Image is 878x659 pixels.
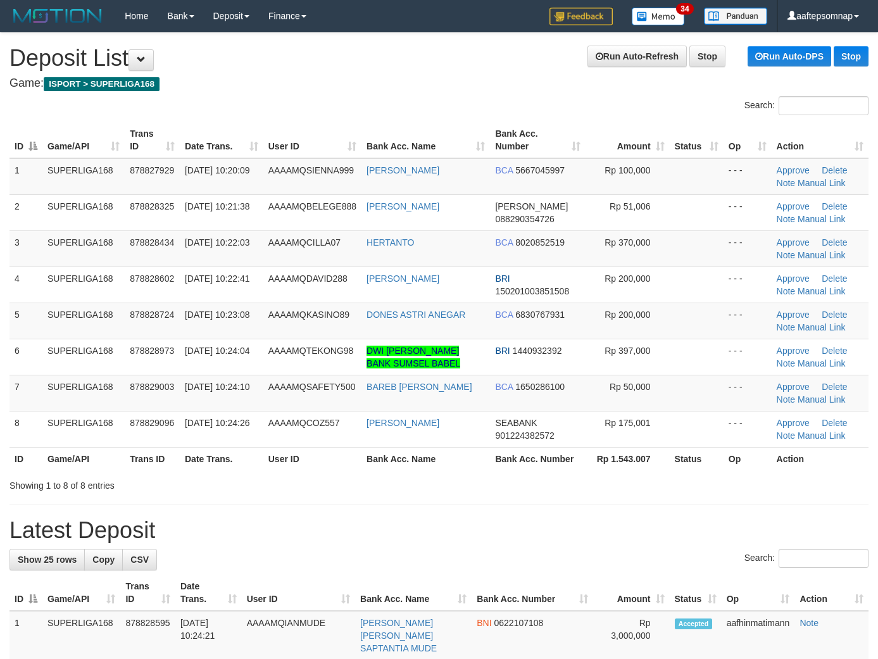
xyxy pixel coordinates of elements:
a: [PERSON_NAME] [367,273,439,284]
span: Copy 901224382572 to clipboard [495,430,554,441]
a: Run Auto-Refresh [587,46,687,67]
th: Action: activate to sort column ascending [772,122,869,158]
span: [PERSON_NAME] [495,201,568,211]
span: Rp 175,001 [605,418,650,428]
th: Action [772,447,869,470]
span: [DATE] 10:22:41 [185,273,249,284]
th: Date Trans.: activate to sort column ascending [180,122,263,158]
a: Manual Link [798,250,846,260]
th: Bank Acc. Name [361,447,490,470]
a: Note [777,286,796,296]
td: - - - [724,267,772,303]
img: MOTION_logo.png [9,6,106,25]
th: Date Trans. [180,447,263,470]
input: Search: [779,96,869,115]
label: Search: [744,96,869,115]
td: - - - [724,194,772,230]
th: Date Trans.: activate to sort column ascending [175,575,242,611]
a: Delete [822,201,847,211]
td: SUPERLIGA168 [42,375,125,411]
span: BNI [477,618,491,628]
a: Stop [689,46,725,67]
span: Rp 370,000 [605,237,650,248]
a: Manual Link [798,322,846,332]
td: SUPERLIGA168 [42,411,125,447]
span: AAAAMQTEKONG98 [268,346,354,356]
span: Copy 5667045997 to clipboard [515,165,565,175]
span: Rp 397,000 [605,346,650,356]
a: Approve [777,382,810,392]
th: Rp 1.543.007 [586,447,669,470]
a: Delete [822,237,847,248]
td: 1 [9,158,42,195]
a: Delete [822,273,847,284]
td: - - - [724,375,772,411]
th: Op [724,447,772,470]
a: Approve [777,201,810,211]
span: Copy 6830767931 to clipboard [515,310,565,320]
a: Approve [777,237,810,248]
span: 878828724 [130,310,174,320]
span: Copy 8020852519 to clipboard [515,237,565,248]
a: Copy [84,549,123,570]
a: Approve [777,418,810,428]
span: Rp 100,000 [605,165,650,175]
a: Show 25 rows [9,549,85,570]
a: Manual Link [798,214,846,224]
span: Copy 1650286100 to clipboard [515,382,565,392]
th: Op: activate to sort column ascending [724,122,772,158]
span: 878828973 [130,346,174,356]
h1: Deposit List [9,46,869,71]
span: AAAAMQCOZ557 [268,418,340,428]
a: Delete [822,165,847,175]
a: Manual Link [798,358,846,368]
td: 2 [9,194,42,230]
a: Approve [777,165,810,175]
span: [DATE] 10:24:04 [185,346,249,356]
a: Note [777,178,796,188]
a: DWI [PERSON_NAME] BANK SUMSEL BABEL [367,346,460,368]
a: Note [777,214,796,224]
td: - - - [724,158,772,195]
a: Manual Link [798,286,846,296]
a: Manual Link [798,430,846,441]
span: 878827929 [130,165,174,175]
th: Amount: activate to sort column ascending [586,122,669,158]
input: Search: [779,549,869,568]
td: SUPERLIGA168 [42,339,125,375]
span: [DATE] 10:22:03 [185,237,249,248]
th: Trans ID: activate to sort column ascending [125,122,180,158]
a: [PERSON_NAME] [PERSON_NAME] SAPTANTIA MUDE [360,618,437,653]
a: Manual Link [798,394,846,405]
span: [DATE] 10:20:09 [185,165,249,175]
span: AAAAMQKASINO89 [268,310,349,320]
td: SUPERLIGA168 [42,230,125,267]
a: Note [777,358,796,368]
th: ID: activate to sort column descending [9,122,42,158]
td: 7 [9,375,42,411]
a: Delete [822,418,847,428]
span: 878828602 [130,273,174,284]
span: Rp 50,000 [610,382,651,392]
a: Delete [822,382,847,392]
span: 878829096 [130,418,174,428]
span: 878828434 [130,237,174,248]
span: BCA [495,237,513,248]
th: Bank Acc. Number [490,447,586,470]
span: AAAAMQDAVID288 [268,273,348,284]
th: Op: activate to sort column ascending [722,575,795,611]
a: CSV [122,549,157,570]
a: Approve [777,273,810,284]
a: DONES ASTRI ANEGAR [367,310,465,320]
span: AAAAMQCILLA07 [268,237,341,248]
th: Trans ID [125,447,180,470]
span: BRI [495,346,510,356]
img: Feedback.jpg [549,8,613,25]
span: [DATE] 10:24:10 [185,382,249,392]
a: Delete [822,310,847,320]
th: Trans ID: activate to sort column ascending [120,575,175,611]
th: Action: activate to sort column ascending [794,575,869,611]
a: Stop [834,46,869,66]
th: Bank Acc. Name: activate to sort column ascending [361,122,490,158]
th: Status [670,447,724,470]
